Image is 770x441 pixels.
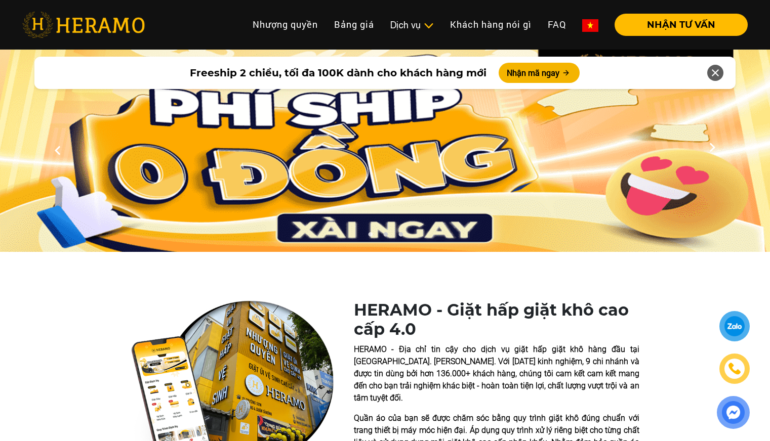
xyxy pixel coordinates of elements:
[582,19,598,32] img: vn-flag.png
[423,21,434,31] img: subToggleIcon
[395,232,406,242] button: 3
[390,18,434,32] div: Dịch vụ
[245,14,326,35] a: Nhượng quyền
[442,14,540,35] a: Khách hàng nói gì
[354,343,639,404] p: HERAMO - Địa chỉ tin cậy cho dịch vụ giặt hấp giặt khô hàng đầu tại [GEOGRAPHIC_DATA]. [PERSON_NA...
[615,14,748,36] button: NHẬN TƯ VẤN
[721,355,748,382] a: phone-icon
[606,20,748,29] a: NHẬN TƯ VẤN
[540,14,574,35] a: FAQ
[380,232,390,242] button: 2
[354,300,639,339] h1: HERAMO - Giặt hấp giặt khô cao cấp 4.0
[326,14,382,35] a: Bảng giá
[499,63,580,83] button: Nhận mã ngay
[190,65,487,80] span: Freeship 2 chiều, tối đa 100K dành cho khách hàng mới
[22,12,145,38] img: heramo-logo.png
[365,232,375,242] button: 1
[729,363,741,374] img: phone-icon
